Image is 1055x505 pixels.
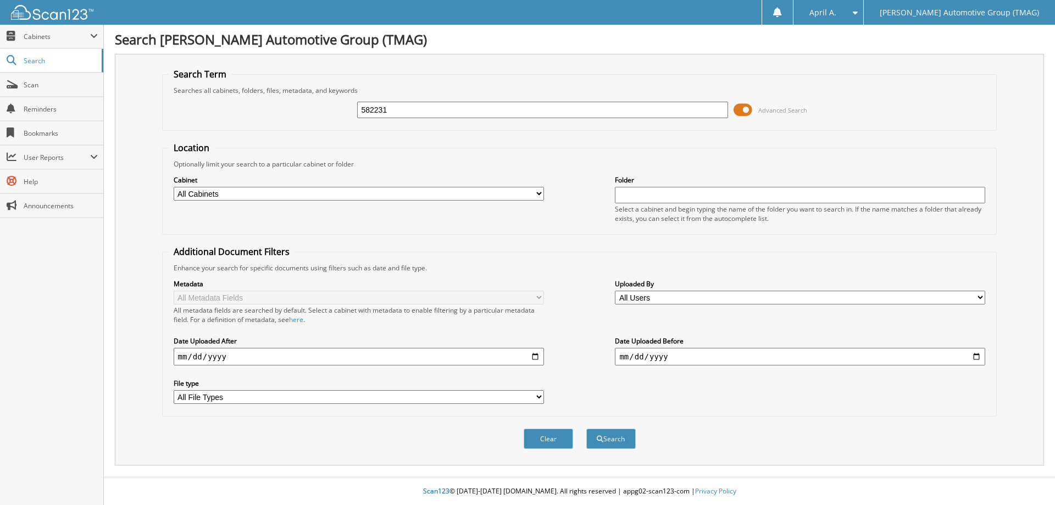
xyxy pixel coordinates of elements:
[24,201,98,210] span: Announcements
[168,86,991,95] div: Searches all cabinets, folders, files, metadata, and keywords
[524,429,573,449] button: Clear
[24,153,90,162] span: User Reports
[174,379,544,388] label: File type
[115,30,1044,48] h1: Search [PERSON_NAME] Automotive Group (TMAG)
[174,348,544,365] input: start
[695,486,736,496] a: Privacy Policy
[168,263,991,273] div: Enhance your search for specific documents using filters such as date and file type.
[174,336,544,346] label: Date Uploaded After
[11,5,93,20] img: scan123-logo-white.svg
[24,80,98,90] span: Scan
[174,306,544,324] div: All metadata fields are searched by default. Select a cabinet with metadata to enable filtering b...
[289,315,303,324] a: here
[24,129,98,138] span: Bookmarks
[615,348,985,365] input: end
[615,204,985,223] div: Select a cabinet and begin typing the name of the folder you want to search in. If the name match...
[168,142,215,154] legend: Location
[168,68,232,80] legend: Search Term
[586,429,636,449] button: Search
[168,159,991,169] div: Optionally limit your search to a particular cabinet or folder
[423,486,449,496] span: Scan123
[880,9,1039,16] span: [PERSON_NAME] Automotive Group (TMAG)
[174,279,544,288] label: Metadata
[24,56,96,65] span: Search
[1000,452,1055,505] iframe: Chat Widget
[24,104,98,114] span: Reminders
[104,478,1055,505] div: © [DATE]-[DATE] [DOMAIN_NAME]. All rights reserved | appg02-scan123-com |
[24,32,90,41] span: Cabinets
[615,336,985,346] label: Date Uploaded Before
[615,279,985,288] label: Uploaded By
[809,9,836,16] span: April A.
[174,175,544,185] label: Cabinet
[758,106,807,114] span: Advanced Search
[24,177,98,186] span: Help
[168,246,295,258] legend: Additional Document Filters
[615,175,985,185] label: Folder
